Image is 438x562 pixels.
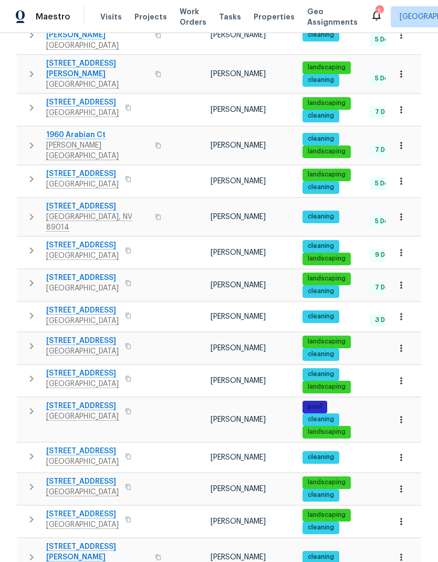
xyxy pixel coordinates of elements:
span: 5 Done [371,179,401,188]
span: [PERSON_NAME] [211,454,266,461]
span: cleaning [304,242,338,251]
span: [PERSON_NAME] [211,518,266,525]
span: [PERSON_NAME] [211,106,266,113]
span: Properties [254,12,295,22]
span: landscaping [304,382,350,391]
span: Work Orders [180,6,206,27]
span: landscaping [304,99,350,108]
span: [PERSON_NAME] [211,70,266,78]
span: Visits [100,12,122,22]
span: cleaning [304,30,338,39]
span: [PERSON_NAME] [211,554,266,561]
span: landscaping [304,337,350,346]
span: landscaping [304,170,350,179]
span: [PERSON_NAME] [211,416,266,423]
span: cleaning [304,553,338,561]
span: [PERSON_NAME] [211,142,266,149]
span: landscaping [304,478,350,487]
span: 3 Done [371,316,401,325]
span: [PERSON_NAME] [211,249,266,256]
span: Tasks [219,13,241,20]
span: cleaning [304,350,338,359]
span: [PERSON_NAME] [211,485,266,493]
span: 7 Done [371,145,401,154]
span: 5 Done [371,35,401,44]
span: landscaping [304,63,350,72]
span: landscaping [304,254,350,263]
span: cleaning [304,491,338,499]
span: [PERSON_NAME] [211,32,266,39]
span: 7 Done [371,283,401,292]
span: 5 Done [371,217,401,226]
span: [PERSON_NAME] [211,282,266,289]
div: 5 [376,6,383,17]
span: [PERSON_NAME] [211,213,266,221]
span: 5 Done [371,74,401,83]
span: cleaning [304,453,338,462]
span: landscaping [304,147,350,156]
span: [PERSON_NAME] [211,178,266,185]
span: cleaning [304,183,338,192]
span: landscaping [304,274,350,283]
span: cleaning [304,212,338,221]
span: cleaning [304,134,338,143]
span: cleaning [304,111,338,120]
span: 7 Done [371,108,401,117]
span: pool [304,402,326,411]
span: [GEOGRAPHIC_DATA] [46,283,119,294]
span: cleaning [304,415,338,424]
span: 9 Done [371,251,401,259]
span: [PERSON_NAME] [211,377,266,384]
span: landscaping [304,428,350,436]
span: [PERSON_NAME] [211,313,266,320]
span: Maestro [36,12,70,22]
span: cleaning [304,76,338,85]
span: cleaning [304,370,338,379]
span: [PERSON_NAME] [211,345,266,352]
span: landscaping [304,511,350,519]
span: cleaning [304,523,338,532]
span: cleaning [304,287,338,296]
span: Projects [134,12,167,22]
span: Geo Assignments [307,6,358,27]
span: cleaning [304,312,338,321]
span: [STREET_ADDRESS] [46,273,119,283]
